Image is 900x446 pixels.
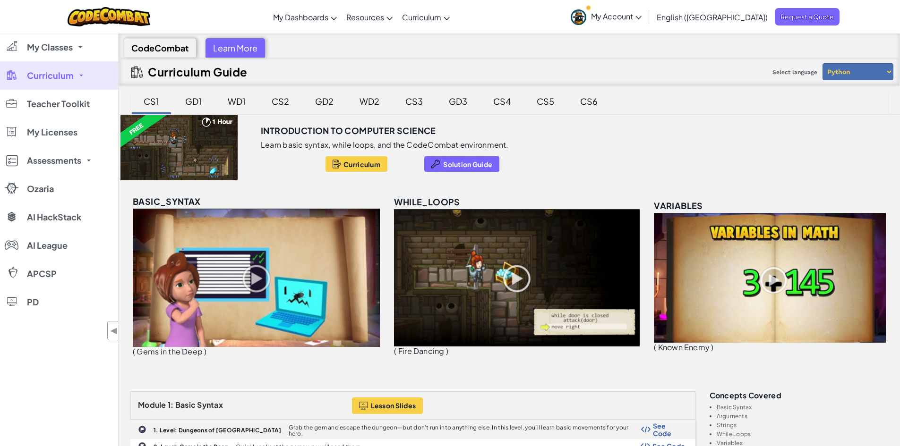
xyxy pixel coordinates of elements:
[424,156,499,172] button: Solution Guide
[398,346,445,356] span: Fire Dancing
[273,12,328,22] span: My Dashboards
[346,12,384,22] span: Resources
[130,420,695,439] a: 1. Level: Dungeons of [GEOGRAPHIC_DATA] Grab the gem and escape the dungeon—but don’t run into an...
[148,65,248,78] h2: Curriculum Guide
[446,346,448,356] span: )
[342,4,397,30] a: Resources
[27,213,81,221] span: AI HackStack
[261,124,436,138] h3: Introduction to Computer Science
[710,391,889,399] h3: Concepts covered
[350,90,389,112] div: WD2
[27,156,81,165] span: Assessments
[27,71,74,80] span: Curriculum
[133,346,135,356] span: (
[154,427,282,434] b: 1. Level: Dungeons of [GEOGRAPHIC_DATA]
[527,90,564,112] div: CS5
[394,196,460,207] span: while_loops
[206,38,265,58] div: Learn More
[110,324,118,337] span: ◀
[261,140,509,150] p: Learn basic syntax, while loops, and the CodeCombat environment.
[717,422,889,428] li: Strings
[775,8,840,25] a: Request a Quote
[218,90,255,112] div: WD1
[134,90,169,112] div: CS1
[397,4,454,30] a: Curriculum
[343,160,380,168] span: Curriculum
[711,342,713,352] span: )
[652,4,772,30] a: English ([GEOGRAPHIC_DATA])
[68,7,150,26] img: CodeCombat logo
[717,440,889,446] li: Variables
[394,209,640,346] img: while_loops_unlocked.png
[571,9,586,25] img: avatar
[268,4,342,30] a: My Dashboards
[769,65,821,79] span: Select language
[131,66,143,78] img: IconCurriculumGuide.svg
[138,425,146,434] img: IconChallengeLevel.svg
[717,431,889,437] li: While Loops
[306,90,343,112] div: GD2
[176,90,211,112] div: GD1
[566,2,646,32] a: My Account
[371,402,416,409] span: Lesson Slides
[654,213,886,343] img: variables_unlocked.png
[204,346,206,356] span: )
[654,342,656,352] span: (
[262,90,299,112] div: CS2
[27,43,73,51] span: My Classes
[658,342,710,352] span: Known Enemy
[27,185,54,193] span: Ozaria
[175,400,223,410] span: Basic Syntax
[27,128,77,136] span: My Licenses
[27,100,90,108] span: Teacher Toolkit
[654,200,703,211] span: variables
[396,90,432,112] div: CS3
[289,424,641,437] p: Grab the gem and escape the dungeon—but don’t run into anything else. In this level, you’ll learn...
[352,397,423,414] button: Lesson Slides
[657,12,768,22] span: English ([GEOGRAPHIC_DATA])
[443,160,492,168] span: Solution Guide
[591,11,642,21] span: My Account
[137,346,203,356] span: Gems in the Deep
[168,400,174,410] span: 1:
[439,90,477,112] div: GD3
[326,156,387,172] button: Curriculum
[394,346,396,356] span: (
[124,38,196,58] div: CodeCombat
[717,404,889,410] li: Basic Syntax
[133,196,201,207] span: basic_syntax
[653,422,686,437] span: See Code
[402,12,441,22] span: Curriculum
[717,413,889,419] li: Arguments
[133,209,380,347] img: basic_syntax_unlocked.png
[641,426,651,433] img: Show Code Logo
[138,400,166,410] span: Module
[484,90,520,112] div: CS4
[571,90,607,112] div: CS6
[27,241,68,250] span: AI League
